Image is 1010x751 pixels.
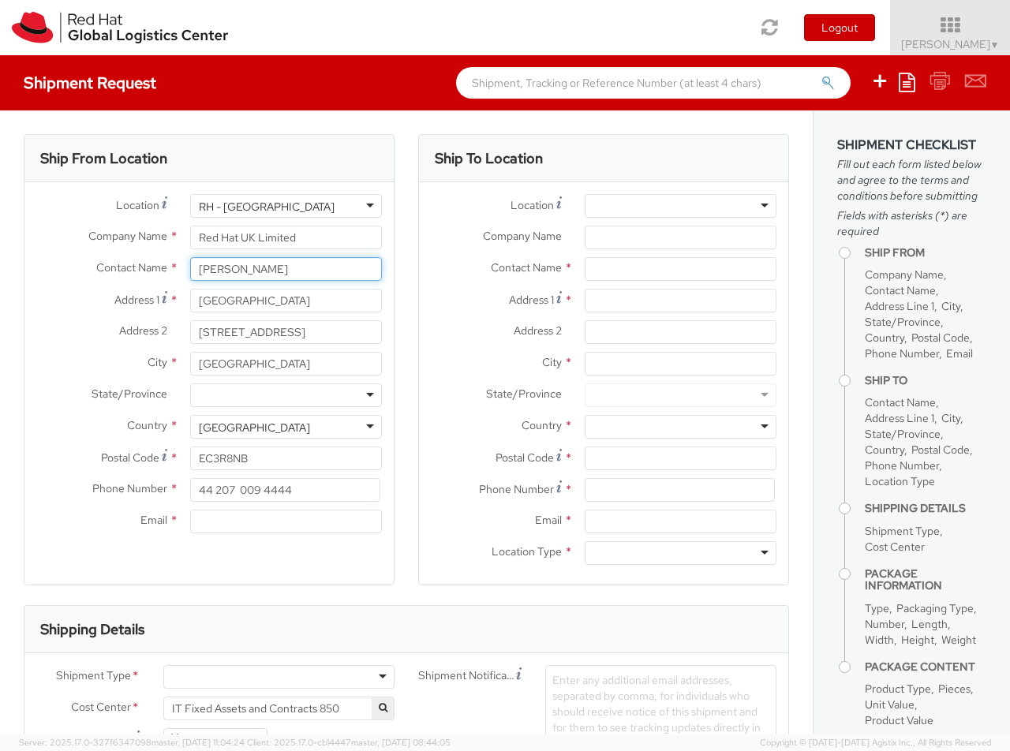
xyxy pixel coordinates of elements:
[163,697,395,720] span: IT Fixed Assets and Contracts 850
[151,737,245,748] span: master, [DATE] 11:04:24
[865,697,915,712] span: Unit Value
[865,331,904,345] span: Country
[40,622,144,637] h3: Shipping Details
[60,730,134,747] span: Shipment Date
[865,375,986,387] h4: Ship To
[938,682,971,696] span: Pieces
[865,503,986,514] h4: Shipping Details
[865,568,986,592] h4: Package Information
[941,411,960,425] span: City
[96,260,167,275] span: Contact Name
[127,418,167,432] span: Country
[896,601,974,615] span: Packaging Type
[479,482,554,496] span: Phone Number
[865,299,934,313] span: Address Line 1
[71,699,131,717] span: Cost Center
[140,513,167,527] span: Email
[418,667,516,684] span: Shipment Notification
[901,37,1000,51] span: [PERSON_NAME]
[865,283,936,297] span: Contact Name
[760,737,991,749] span: Copyright © [DATE]-[DATE] Agistix Inc., All Rights Reserved
[511,198,554,212] span: Location
[865,315,941,329] span: State/Province
[911,443,970,457] span: Postal Code
[865,524,940,538] span: Shipment Type
[486,387,562,401] span: State/Province
[56,667,131,686] span: Shipment Type
[865,713,933,727] span: Product Value
[865,443,904,457] span: Country
[119,323,167,338] span: Address 2
[456,67,851,99] input: Shipment, Tracking or Reference Number (at least 4 chars)
[496,450,554,465] span: Postal Code
[941,299,960,313] span: City
[865,633,894,647] span: Width
[148,355,167,369] span: City
[101,450,159,465] span: Postal Code
[92,387,167,401] span: State/Province
[865,395,936,409] span: Contact Name
[542,355,562,369] span: City
[946,346,973,361] span: Email
[483,229,562,243] span: Company Name
[837,156,986,204] span: Fill out each form listed below and agree to the terms and conditions before submitting
[535,513,562,527] span: Email
[291,731,395,749] label: Return label required
[514,323,562,338] span: Address 2
[865,540,925,554] span: Cost Center
[92,481,167,495] span: Phone Number
[837,207,986,239] span: Fields with asterisks (*) are required
[435,151,543,166] h3: Ship To Location
[941,633,976,647] span: Weight
[116,198,159,212] span: Location
[804,14,875,41] button: Logout
[865,247,986,259] h4: Ship From
[911,331,970,345] span: Postal Code
[865,601,889,615] span: Type
[865,411,934,425] span: Address Line 1
[901,633,934,647] span: Height
[12,12,228,43] img: rh-logistics-00dfa346123c4ec078e1.svg
[865,474,935,488] span: Location Type
[492,544,562,559] span: Location Type
[865,617,904,631] span: Number
[351,737,451,748] span: master, [DATE] 08:44:05
[88,229,167,243] span: Company Name
[865,458,939,473] span: Phone Number
[172,701,386,716] span: IT Fixed Assets and Contracts 850
[865,346,939,361] span: Phone Number
[552,673,761,750] span: Enter any additional email addresses, separated by comma, for individuals who should receive noti...
[491,260,562,275] span: Contact Name
[865,427,941,441] span: State/Province
[865,661,986,673] h4: Package Content
[114,293,159,307] span: Address 1
[199,420,310,435] div: [GEOGRAPHIC_DATA]
[911,617,948,631] span: Length
[865,267,944,282] span: Company Name
[199,199,335,215] div: RH - [GEOGRAPHIC_DATA]
[24,74,156,92] h4: Shipment Request
[247,737,451,748] span: Client: 2025.17.0-cb14447
[990,39,1000,51] span: ▼
[522,418,562,432] span: Country
[19,737,245,748] span: Server: 2025.17.0-327f6347098
[837,138,986,152] h3: Shipment Checklist
[509,293,554,307] span: Address 1
[40,151,167,166] h3: Ship From Location
[865,682,931,696] span: Product Type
